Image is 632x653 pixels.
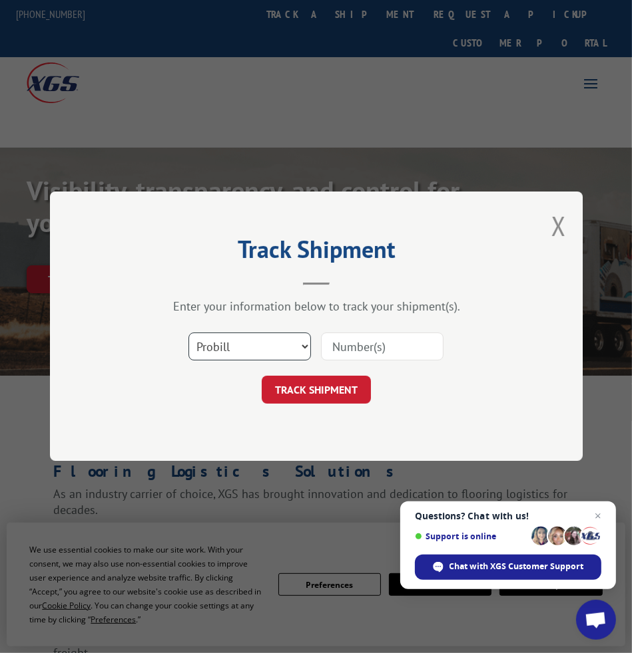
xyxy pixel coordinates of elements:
[262,376,371,404] button: TRACK SHIPMENT
[117,299,516,315] div: Enter your information below to track your shipment(s).
[576,600,616,640] div: Open chat
[415,555,601,580] div: Chat with XGS Customer Support
[117,240,516,265] h2: Track Shipment
[590,508,606,524] span: Close chat
[415,531,527,541] span: Support is online
[450,561,584,573] span: Chat with XGS Customer Support
[415,511,601,521] span: Questions? Chat with us!
[551,208,566,243] button: Close modal
[321,333,444,361] input: Number(s)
